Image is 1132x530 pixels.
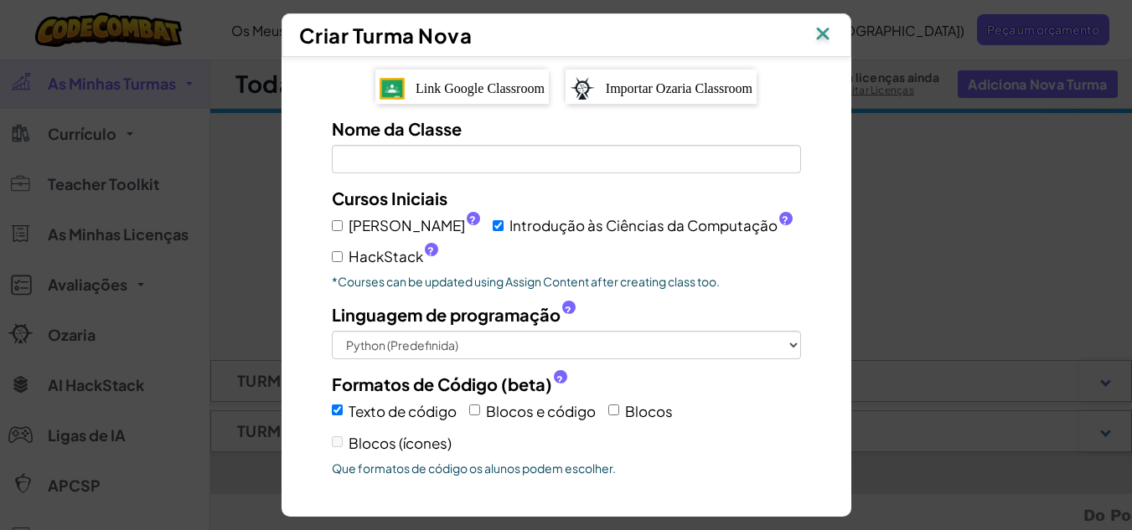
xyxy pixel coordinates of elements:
[493,220,504,231] input: Introdução às Ciências da Computação?
[812,23,834,48] img: IconClose.svg
[332,118,462,139] span: Nome da Classe
[570,77,595,100] img: ozaria-logo.png
[332,404,343,415] input: Texto de código
[299,23,473,48] span: Criar Turma Nova
[427,244,434,258] span: ?
[332,251,343,262] input: HackStack?
[349,214,480,238] span: [PERSON_NAME]
[380,78,405,100] img: IconGoogleClassroom.svg
[332,186,447,210] label: Cursos Iniciais
[332,302,561,327] span: Linguagem de programação
[556,373,563,387] span: ?
[469,214,476,227] span: ?
[332,220,343,231] input: [PERSON_NAME]?
[349,244,438,269] span: HackStack
[332,273,801,290] p: *Courses can be updated using Assign Content after creating class too.
[509,214,793,238] span: Introdução às Ciências da Computação
[349,434,452,452] span: Blocos (ícones)
[565,304,571,317] span: ?
[469,404,480,415] input: Blocos e código
[332,436,343,447] input: Blocos (ícones)
[332,372,552,396] span: Formatos de Código (beta)
[332,499,550,520] span: Formato de Código Padrão
[486,402,596,420] span: Blocos e código
[606,81,752,95] span: Importar Ozaria Classroom
[608,404,619,415] input: Blocos
[349,402,457,420] span: Texto de código
[416,81,545,95] span: Link Google Classroom
[782,214,788,227] span: ?
[332,460,801,476] span: Que formatos de código os alunos podem escolher.
[625,402,673,420] span: Blocos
